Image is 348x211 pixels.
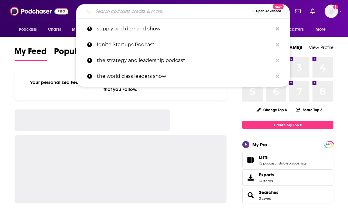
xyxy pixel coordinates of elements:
[253,8,284,15] button: Open AdvancedNew
[271,24,312,35] button: open menu
[76,68,290,84] a: the world class leaders show
[325,142,333,147] span: PRO
[15,72,227,100] div: Your personalized Feed is curated based on the Podcasts, Creators, Users, and Lists that you Follow.
[10,5,68,17] img: Podchaser - Follow, Share and Rate Podcasts
[72,25,94,34] span: Monitoring
[15,24,45,35] button: open menu
[325,142,333,147] a: PRO
[93,6,253,16] input: Search podcasts, credits, & more...
[97,68,273,84] p: the world class leaders show
[253,106,291,114] button: Change Top 8
[76,4,290,18] div: Search podcasts, credits, & more...
[259,179,274,183] span: 14 items
[76,37,290,53] a: Ignite Startups Podcast
[242,187,333,203] span: Searches
[259,161,283,165] a: 15 podcast lists
[333,5,338,9] svg: Add a profile image
[311,24,333,35] button: open menu
[259,196,271,201] a: 3 saved
[76,21,290,37] a: supply and demand show
[15,46,47,60] span: My Feed
[309,44,333,50] a: View Profile
[97,37,273,53] p: Ignite Startups Podcast
[259,172,274,178] span: Exports
[259,154,306,160] a: Lists
[19,25,37,34] span: Podcasts
[283,161,306,165] a: 0 episode lists
[293,6,303,16] a: Show notifications dropdown
[244,191,257,199] a: Searches
[316,25,326,34] span: More
[325,5,338,18] img: User Profile
[44,24,65,35] a: Charts
[97,53,273,68] p: the strategy and leadership podcast
[76,53,290,68] a: the strategy and leadership podcast
[259,154,268,160] span: Lists
[259,190,278,195] a: Searches
[48,25,61,34] span: Charts
[242,169,333,186] a: Exports
[325,5,338,18] button: Show profile menu
[252,142,267,147] div: My Pro
[295,104,323,116] button: Share Top 8
[15,46,47,61] a: My Feed
[68,24,101,35] button: open menu
[273,4,284,9] span: New
[242,121,333,129] a: Create My Top 8
[54,46,106,60] span: Popular Feed
[244,156,257,164] a: Lists
[54,46,106,61] a: Popular Feed
[97,21,273,37] p: supply and demand show
[244,173,257,182] span: Exports
[242,152,333,168] span: Lists
[256,10,281,13] span: Open Advanced
[325,5,338,18] span: Logged in as saraatspark
[308,6,317,16] a: Show notifications dropdown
